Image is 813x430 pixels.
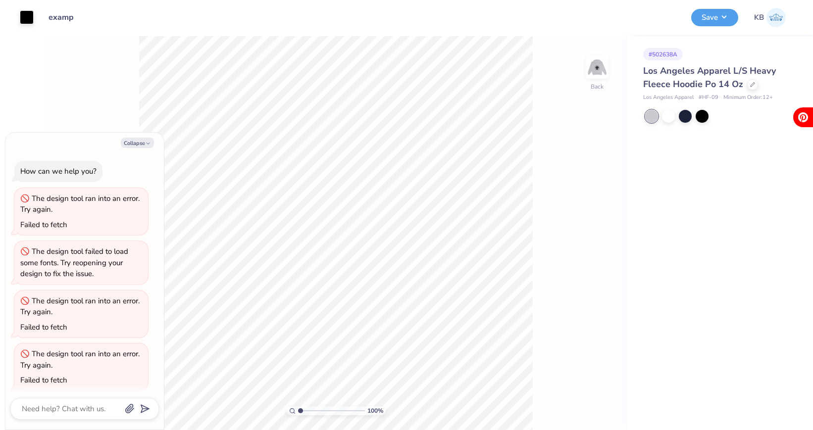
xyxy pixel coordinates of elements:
[699,94,718,102] span: # HF-09
[20,296,140,317] div: The design tool ran into an error. Try again.
[20,349,140,370] div: The design tool ran into an error. Try again.
[20,375,67,385] div: Failed to fetch
[587,57,607,77] img: Back
[766,8,786,27] img: Katie Binkowski
[20,193,140,215] div: The design tool ran into an error. Try again.
[20,220,67,230] div: Failed to fetch
[367,406,383,415] span: 100 %
[591,82,604,91] div: Back
[20,246,128,279] div: The design tool failed to load some fonts. Try reopening your design to fix the issue.
[20,322,67,332] div: Failed to fetch
[754,12,764,23] span: KB
[20,166,97,176] div: How can we help you?
[121,138,154,148] button: Collapse
[643,94,694,102] span: Los Angeles Apparel
[643,65,776,90] span: Los Angeles Apparel L/S Heavy Fleece Hoodie Po 14 Oz
[723,94,773,102] span: Minimum Order: 12 +
[691,9,738,26] button: Save
[643,48,683,60] div: # 502638A
[41,7,114,27] input: Untitled Design
[754,8,786,27] a: KB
